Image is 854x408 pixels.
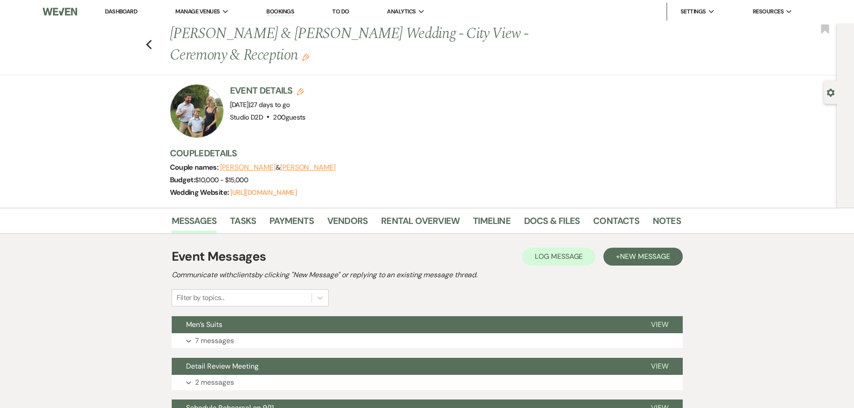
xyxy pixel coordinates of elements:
span: | [249,100,290,109]
span: Settings [681,7,706,16]
a: Payments [269,214,314,233]
a: Docs & Files [524,214,580,233]
h3: Event Details [230,84,306,97]
span: New Message [620,252,670,261]
button: Open lead details [827,88,835,96]
p: 2 messages [195,377,234,388]
span: Wedding Website: [170,188,230,197]
span: $10,000 - $15,000 [195,176,248,185]
span: Analytics [387,7,416,16]
div: Filter by topics... [177,292,225,303]
span: View [651,320,668,329]
p: 7 messages [195,335,234,347]
span: 27 days to go [250,100,290,109]
img: Weven Logo [43,2,77,21]
a: Notes [653,214,681,233]
button: [PERSON_NAME] [220,164,276,171]
span: [DATE] [230,100,290,109]
span: Budget: [170,175,195,185]
h1: [PERSON_NAME] & [PERSON_NAME] Wedding - City View - Ceremony & Reception [170,23,572,66]
span: Log Message [535,252,583,261]
a: Contacts [593,214,639,233]
button: 7 messages [172,333,683,348]
a: Vendors [327,214,368,233]
span: View [651,361,668,371]
a: Rental Overview [381,214,460,233]
h2: Communicate with clients by clicking "New Message" or replying to an existing message thread. [172,270,683,280]
span: Studio D2D [230,113,263,122]
a: [URL][DOMAIN_NAME] [230,188,297,197]
a: Timeline [473,214,511,233]
button: Edit [302,53,309,61]
span: Manage Venues [175,7,220,16]
span: Men’s Suits [186,320,222,329]
span: Couple names: [170,163,220,172]
button: +New Message [603,248,682,266]
button: Detail Review Meeting [172,358,637,375]
button: Men’s Suits [172,316,637,333]
button: View [637,316,683,333]
a: Dashboard [105,8,137,15]
span: Resources [753,7,784,16]
a: Messages [172,214,217,233]
h3: Couple Details [170,147,672,159]
span: 200 guests [273,113,305,122]
a: Bookings [266,8,294,16]
span: & [220,163,336,172]
button: [PERSON_NAME] [280,164,336,171]
span: Detail Review Meeting [186,361,259,371]
a: Tasks [230,214,256,233]
a: To Do [332,8,349,15]
button: Log Message [522,248,595,266]
button: View [637,358,683,375]
button: 2 messages [172,375,683,390]
h1: Event Messages [172,247,266,266]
